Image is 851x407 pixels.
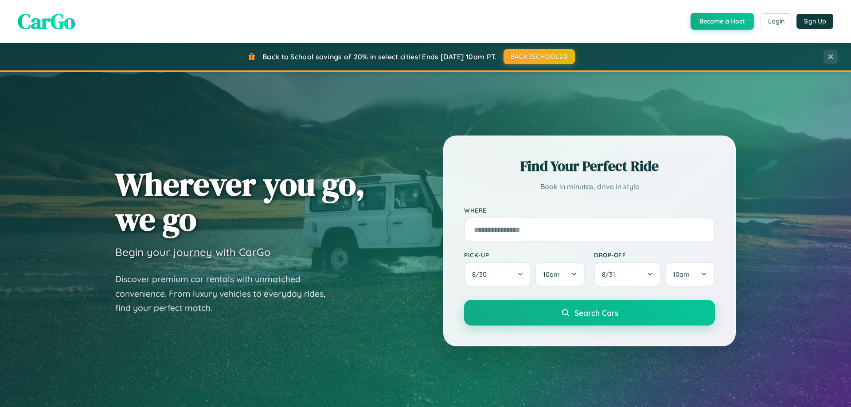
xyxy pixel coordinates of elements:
h1: Wherever you go, we go [115,167,365,236]
label: Drop-off [594,251,715,259]
label: Where [464,206,715,214]
h3: Begin your journey with CarGo [115,245,271,259]
button: Become a Host [691,13,754,30]
button: 8/31 [594,262,661,287]
span: CarGo [18,7,75,36]
button: BACK2SCHOOL20 [504,49,575,64]
span: 8 / 31 [602,270,620,279]
h2: Find Your Perfect Ride [464,156,715,176]
button: 10am [535,262,585,287]
button: 8/30 [464,262,531,287]
span: 8 / 30 [472,270,491,279]
button: Search Cars [464,300,715,326]
span: Back to School savings of 20% in select cities! Ends [DATE] 10am PT. [262,52,496,61]
button: Sign Up [796,14,833,29]
label: Pick-up [464,251,585,259]
p: Discover premium car rentals with unmatched convenience. From luxury vehicles to everyday rides, ... [115,272,337,315]
span: 10am [543,270,560,279]
span: Search Cars [574,308,618,318]
p: Book in minutes, drive in style [464,180,715,193]
span: 10am [673,270,690,279]
button: 10am [665,262,715,287]
button: Login [761,13,792,29]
